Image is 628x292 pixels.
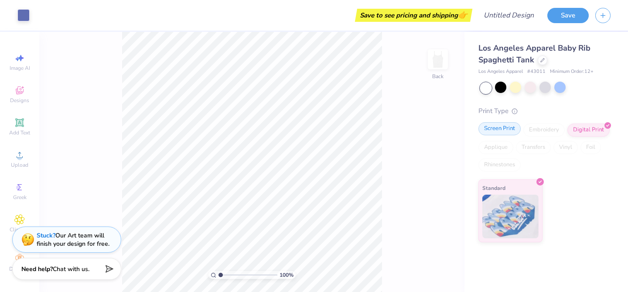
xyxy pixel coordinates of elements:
[527,68,546,76] span: # 43011
[478,68,523,76] span: Los Angeles Apparel
[567,124,610,137] div: Digital Print
[429,51,447,68] img: Back
[357,9,470,22] div: Save to see pricing and shipping
[53,265,89,273] span: Chat with us.
[10,65,30,72] span: Image AI
[478,106,611,116] div: Print Type
[21,265,53,273] strong: Need help?
[553,141,578,154] div: Vinyl
[482,183,505,192] span: Standard
[432,72,444,80] div: Back
[10,97,29,104] span: Designs
[482,195,539,238] img: Standard
[280,271,294,279] span: 100 %
[523,124,565,137] div: Embroidery
[478,141,513,154] div: Applique
[9,129,30,136] span: Add Text
[547,8,589,23] button: Save
[478,158,521,172] div: Rhinestones
[13,194,27,201] span: Greek
[37,231,55,240] strong: Stuck?
[458,10,468,20] span: 👉
[550,68,594,76] span: Minimum Order: 12 +
[516,141,551,154] div: Transfers
[478,43,590,65] span: Los Angeles Apparel Baby Rib Spaghetti Tank
[9,265,30,272] span: Decorate
[4,226,35,240] span: Clipart & logos
[580,141,601,154] div: Foil
[478,122,521,135] div: Screen Print
[477,7,541,24] input: Untitled Design
[11,161,28,168] span: Upload
[37,231,109,248] div: Our Art team will finish your design for free.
